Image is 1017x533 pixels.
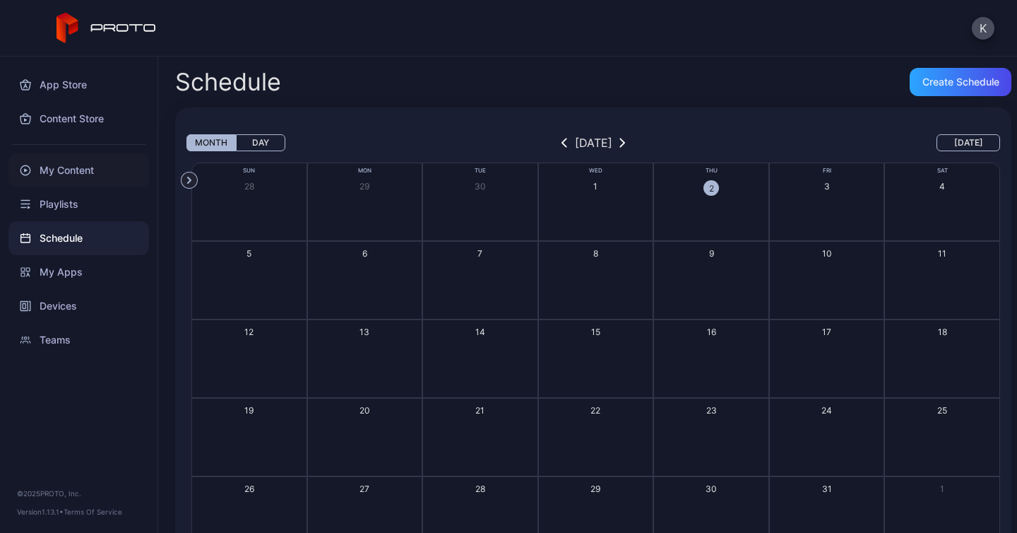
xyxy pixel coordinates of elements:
[769,320,885,398] button: 17
[538,398,654,476] button: 22
[244,483,254,495] div: 26
[477,247,482,259] div: 7
[822,483,832,495] div: 31
[475,483,485,495] div: 28
[244,404,254,416] div: 19
[307,163,423,241] button: 29
[8,323,149,357] a: Teams
[936,134,1000,151] button: [DATE]
[822,326,831,338] div: 17
[307,166,423,175] div: Mon
[769,398,885,476] button: 24
[575,134,612,151] div: [DATE]
[938,247,946,259] div: 11
[884,320,1000,398] button: 18
[246,247,251,259] div: 5
[8,187,149,221] a: Playlists
[422,320,538,398] button: 14
[653,241,769,320] button: 9
[538,320,654,398] button: 15
[191,241,307,320] button: 5
[422,241,538,320] button: 7
[422,166,538,175] div: Tue
[940,483,944,495] div: 1
[362,247,367,259] div: 6
[821,404,832,416] div: 24
[769,163,885,241] button: 3
[591,326,600,338] div: 15
[191,163,307,241] button: 28
[884,398,1000,476] button: 25
[939,180,945,192] div: 4
[937,404,947,416] div: 25
[244,326,254,338] div: 12
[884,163,1000,241] button: 4
[653,166,769,175] div: Thu
[706,483,717,495] div: 30
[590,483,600,495] div: 29
[8,153,149,187] a: My Content
[236,134,285,151] button: Day
[17,508,64,516] span: Version 1.13.1 •
[538,163,654,241] button: 1
[359,326,369,338] div: 13
[8,221,149,255] a: Schedule
[538,166,654,175] div: Wed
[703,180,719,196] div: 2
[706,404,717,416] div: 23
[8,289,149,323] a: Devices
[593,180,597,192] div: 1
[359,483,369,495] div: 27
[17,488,141,499] div: © 2025 PROTO, Inc.
[8,68,149,102] a: App Store
[538,241,654,320] button: 8
[653,163,769,241] button: 2
[307,320,423,398] button: 13
[707,326,716,338] div: 16
[422,163,538,241] button: 30
[972,17,994,40] button: K
[8,255,149,289] a: My Apps
[244,180,254,192] div: 28
[590,404,600,416] div: 22
[359,180,369,192] div: 29
[922,76,999,88] div: Create Schedule
[307,241,423,320] button: 6
[824,180,830,192] div: 3
[191,320,307,398] button: 12
[475,180,486,192] div: 30
[822,247,832,259] div: 10
[475,404,484,416] div: 21
[191,166,307,175] div: Sun
[593,247,598,259] div: 8
[938,326,947,338] div: 18
[910,68,1011,96] button: Create Schedule
[884,241,1000,320] button: 11
[8,102,149,136] a: Content Store
[307,398,423,476] button: 20
[653,320,769,398] button: 16
[653,398,769,476] button: 23
[175,69,281,95] h2: Schedule
[475,326,485,338] div: 14
[191,398,307,476] button: 19
[769,241,885,320] button: 10
[422,398,538,476] button: 21
[359,404,370,416] div: 20
[64,508,122,516] a: Terms Of Service
[884,166,1000,175] div: Sat
[769,166,885,175] div: Fri
[186,134,236,151] button: Month
[709,247,714,259] div: 9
